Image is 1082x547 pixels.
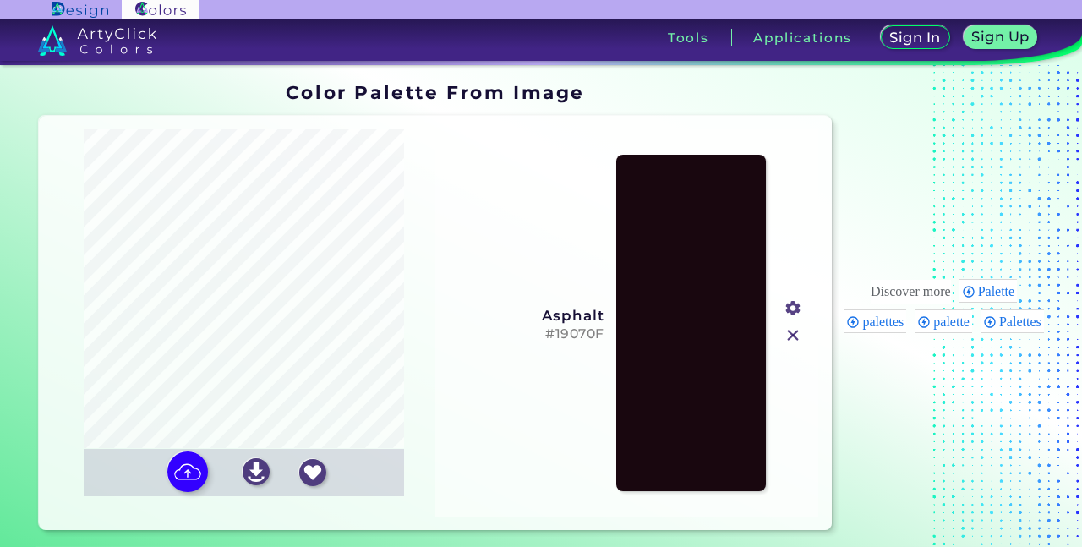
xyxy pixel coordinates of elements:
[978,284,1020,298] span: Palette
[38,25,157,56] img: logo_artyclick_colors_white.svg
[999,315,1046,329] span: Palettes
[286,79,585,105] h1: Color Palette From Image
[52,2,108,18] img: ArtyClick Design logo
[892,31,939,44] h5: Sign In
[959,279,1018,303] div: Palette
[446,307,604,324] h3: Asphalt
[243,458,270,485] img: icon_download_white.svg
[933,315,975,329] span: palette
[883,27,947,49] a: Sign In
[966,27,1034,49] a: Sign Up
[862,315,909,329] span: palettes
[299,459,326,486] img: icon_favourite_white.svg
[753,31,852,44] h3: Applications
[446,326,604,342] h5: #19070F
[981,309,1044,333] div: Palettes
[668,31,709,44] h3: Tools
[915,309,972,333] div: palette
[974,30,1027,43] h5: Sign Up
[871,280,951,304] div: These are topics related to the article that might interest you
[844,309,906,333] div: palettes
[167,451,208,492] img: icon picture
[782,325,804,347] img: icon_close.svg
